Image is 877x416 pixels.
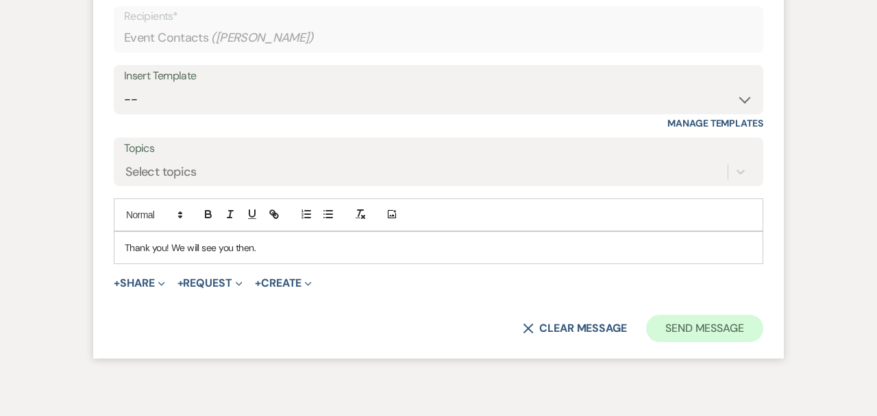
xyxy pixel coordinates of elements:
[646,315,763,342] button: Send Message
[177,278,184,289] span: +
[125,162,197,181] div: Select topics
[124,8,753,25] p: Recipients*
[523,323,627,334] button: Clear message
[114,278,120,289] span: +
[114,278,165,289] button: Share
[124,25,753,51] div: Event Contacts
[177,278,243,289] button: Request
[124,66,753,86] div: Insert Template
[125,240,752,255] p: Thank you! We will see you then.
[211,29,314,47] span: ( [PERSON_NAME] )
[255,278,261,289] span: +
[667,117,763,129] a: Manage Templates
[124,139,753,159] label: Topics
[255,278,312,289] button: Create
